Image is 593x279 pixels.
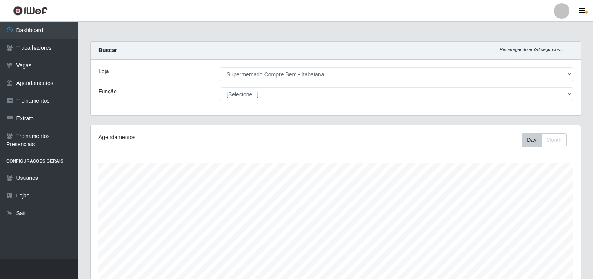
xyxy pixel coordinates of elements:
button: Month [541,133,567,147]
div: Toolbar with button groups [522,133,573,147]
div: First group [522,133,567,147]
label: Função [98,87,117,96]
strong: Buscar [98,47,117,53]
div: Agendamentos [98,133,289,141]
i: Recarregando em 28 segundos... [500,47,564,52]
img: CoreUI Logo [13,6,48,16]
label: Loja [98,67,109,76]
button: Day [522,133,542,147]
